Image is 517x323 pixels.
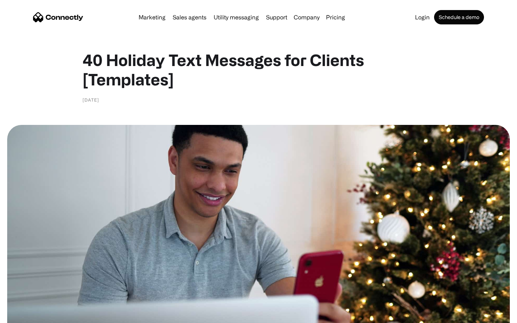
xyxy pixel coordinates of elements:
h1: 40 Holiday Text Messages for Clients [Templates] [83,50,434,89]
a: Support [263,14,290,20]
a: Marketing [136,14,168,20]
div: Company [292,12,322,22]
a: Login [412,14,433,20]
div: Company [294,12,320,22]
ul: Language list [14,310,43,320]
div: [DATE] [83,96,99,103]
a: home [33,12,83,23]
a: Sales agents [170,14,209,20]
a: Schedule a demo [434,10,484,24]
aside: Language selected: English [7,310,43,320]
a: Pricing [323,14,348,20]
a: Utility messaging [211,14,262,20]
